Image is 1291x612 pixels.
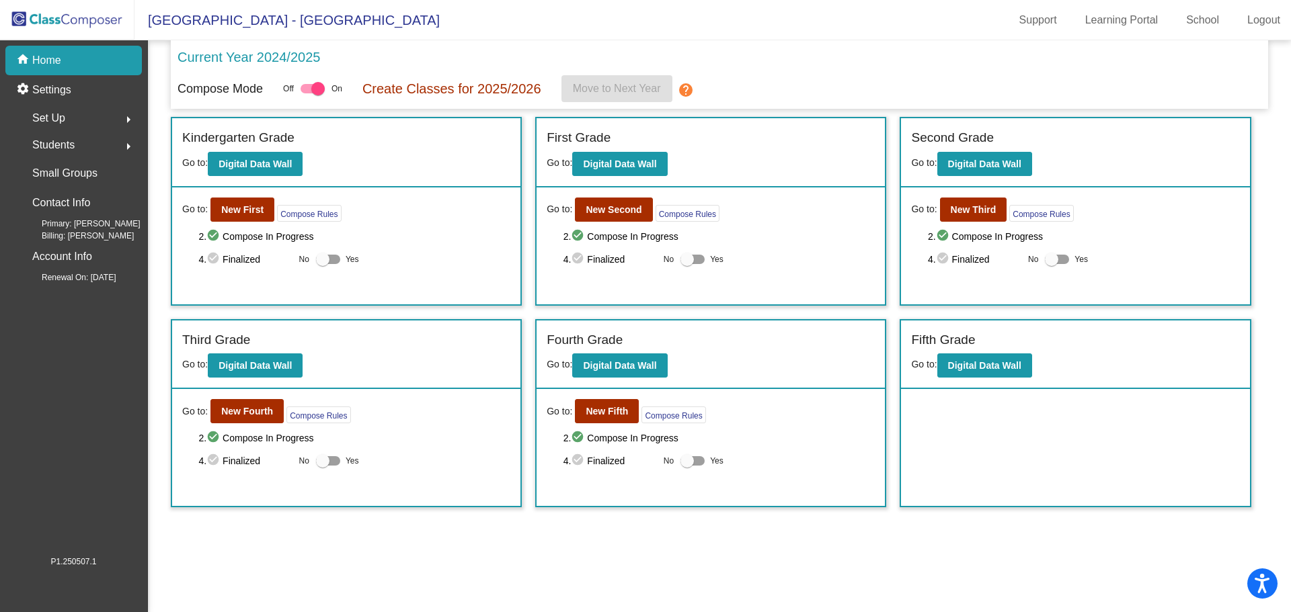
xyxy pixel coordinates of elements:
span: Go to: [182,157,208,168]
button: Compose Rules [286,406,350,423]
mat-icon: arrow_right [120,112,136,128]
span: Primary: [PERSON_NAME] [20,218,141,230]
span: Yes [710,453,723,469]
button: Compose Rules [1009,205,1073,222]
button: New Fourth [210,399,284,423]
b: Digital Data Wall [219,159,292,169]
b: Digital Data Wall [583,159,656,169]
span: Yes [346,453,359,469]
mat-icon: settings [16,82,32,98]
span: 2. Compose In Progress [198,430,510,446]
button: Digital Data Wall [937,152,1032,176]
span: Yes [346,251,359,267]
button: Compose Rules [277,205,341,222]
span: Move to Next Year [573,83,661,94]
label: First Grade [547,128,611,148]
mat-icon: check_circle [206,430,223,446]
span: Go to: [911,202,937,216]
b: New Fourth [221,406,273,417]
label: Third Grade [182,331,250,350]
span: 4. Finalized [928,251,1021,267]
span: 2. Compose In Progress [563,228,875,245]
b: Digital Data Wall [219,360,292,371]
b: New Third [951,204,996,215]
mat-icon: check_circle [571,228,587,245]
span: Yes [710,251,723,267]
label: Fourth Grade [547,331,623,350]
button: Digital Data Wall [208,152,303,176]
span: Go to: [182,359,208,369]
span: 2. Compose In Progress [563,430,875,446]
span: 2. Compose In Progress [928,228,1240,245]
button: New Second [575,198,652,222]
span: Students [32,136,75,155]
mat-icon: check_circle [206,453,223,469]
a: Support [1009,9,1068,31]
span: No [1028,253,1038,265]
button: Compose Rules [656,205,719,222]
label: Second Grade [911,128,994,148]
b: Digital Data Wall [948,159,1021,169]
mat-icon: help [678,82,694,98]
label: Kindergarten Grade [182,128,295,148]
button: Digital Data Wall [572,353,667,378]
span: Go to: [547,359,572,369]
mat-icon: arrow_right [120,138,136,155]
span: 4. Finalized [563,251,657,267]
span: [GEOGRAPHIC_DATA] - [GEOGRAPHIC_DATA] [134,9,440,31]
mat-icon: check_circle [571,251,587,267]
p: Small Groups [32,164,97,183]
span: Go to: [547,202,572,216]
button: Compose Rules [641,406,705,423]
button: New Fifth [575,399,639,423]
button: Move to Next Year [561,75,672,102]
b: New First [221,204,264,215]
b: New Second [586,204,641,215]
span: Yes [1074,251,1088,267]
b: Digital Data Wall [948,360,1021,371]
span: 4. Finalized [198,251,292,267]
b: New Fifth [586,406,628,417]
button: New First [210,198,274,222]
p: Settings [32,82,71,98]
mat-icon: home [16,52,32,69]
span: No [664,455,674,467]
p: Current Year 2024/2025 [178,47,320,67]
p: Compose Mode [178,80,263,98]
span: Go to: [547,404,572,419]
span: Renewal On: [DATE] [20,271,116,283]
span: Set Up [32,109,65,128]
span: No [664,253,674,265]
span: 4. Finalized [563,453,657,469]
button: Digital Data Wall [572,152,667,176]
label: Fifth Grade [911,331,975,350]
a: Logout [1237,9,1291,31]
p: Create Classes for 2025/2026 [362,79,541,99]
p: Account Info [32,247,92,266]
p: Contact Info [32,193,90,212]
p: Home [32,52,61,69]
a: Learning Portal [1074,9,1169,31]
mat-icon: check_circle [206,228,223,245]
span: No [299,455,309,467]
mat-icon: check_circle [936,251,952,267]
button: New Third [940,198,1007,222]
mat-icon: check_circle [571,430,587,446]
span: Billing: [PERSON_NAME] [20,230,134,242]
span: Go to: [182,202,208,216]
button: Digital Data Wall [208,353,303,378]
span: 4. Finalized [198,453,292,469]
mat-icon: check_circle [206,251,223,267]
b: Digital Data Wall [583,360,656,371]
span: 2. Compose In Progress [198,228,510,245]
span: No [299,253,309,265]
a: School [1175,9,1230,31]
span: On [331,83,342,95]
span: Off [283,83,294,95]
span: Go to: [547,157,572,168]
button: Digital Data Wall [937,353,1032,378]
mat-icon: check_circle [571,453,587,469]
span: Go to: [911,359,937,369]
span: Go to: [911,157,937,168]
mat-icon: check_circle [936,228,952,245]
